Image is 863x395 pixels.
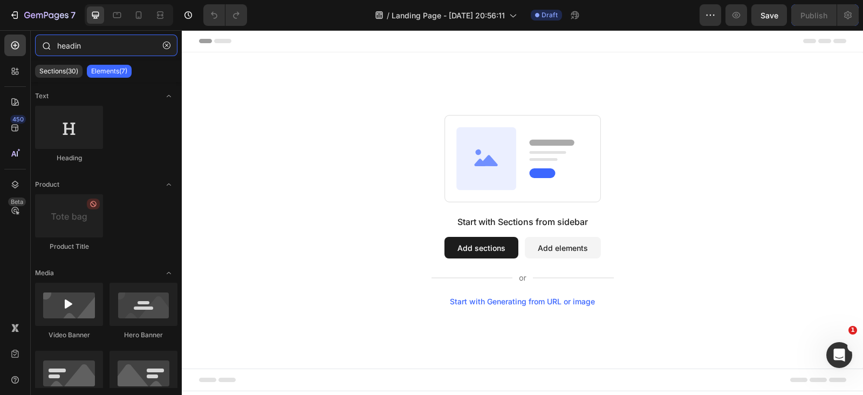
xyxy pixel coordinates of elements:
iframe: Intercom live chat [826,342,852,368]
p: 7 [71,9,76,22]
div: Beta [8,197,26,206]
div: Start with Sections from sidebar [276,185,406,198]
button: Add sections [263,207,337,228]
span: / [387,10,389,21]
span: 1 [848,326,857,335]
span: Toggle open [160,264,177,282]
span: Product [35,180,59,189]
iframe: Design area [182,30,863,395]
span: Text [35,91,49,101]
input: Search Sections & Elements [35,35,177,56]
div: Video Banner [35,330,103,340]
div: Undo/Redo [203,4,247,26]
span: Draft [542,10,558,20]
button: Publish [791,4,837,26]
button: Save [751,4,787,26]
div: Hero Banner [109,330,177,340]
div: Product Title [35,242,103,251]
p: Elements(7) [91,67,127,76]
span: Toggle open [160,87,177,105]
span: Media [35,268,54,278]
div: Publish [800,10,827,21]
div: 450 [10,115,26,124]
div: Heading [35,153,103,163]
div: Start with Generating from URL or image [268,267,413,276]
span: Toggle open [160,176,177,193]
button: Add elements [343,207,419,228]
span: Save [761,11,778,20]
button: 7 [4,4,80,26]
span: Landing Page - [DATE] 20:56:11 [392,10,505,21]
p: Sections(30) [39,67,78,76]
